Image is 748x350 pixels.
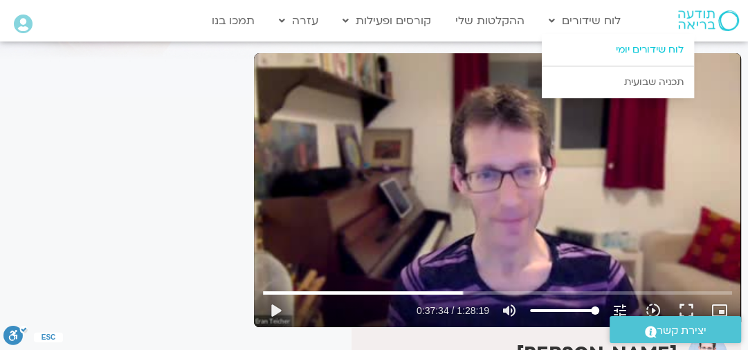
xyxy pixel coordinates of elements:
[205,8,262,34] a: תמכו בנו
[657,322,706,340] span: יצירת קשר
[336,8,438,34] a: קורסים ופעילות
[542,34,694,66] a: לוח שידורים יומי
[678,10,739,31] img: תודעה בריאה
[542,66,694,98] a: תכניה שבועית
[448,8,531,34] a: ההקלטות שלי
[272,8,325,34] a: עזרה
[542,8,628,34] a: לוח שידורים
[610,316,741,343] a: יצירת קשר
